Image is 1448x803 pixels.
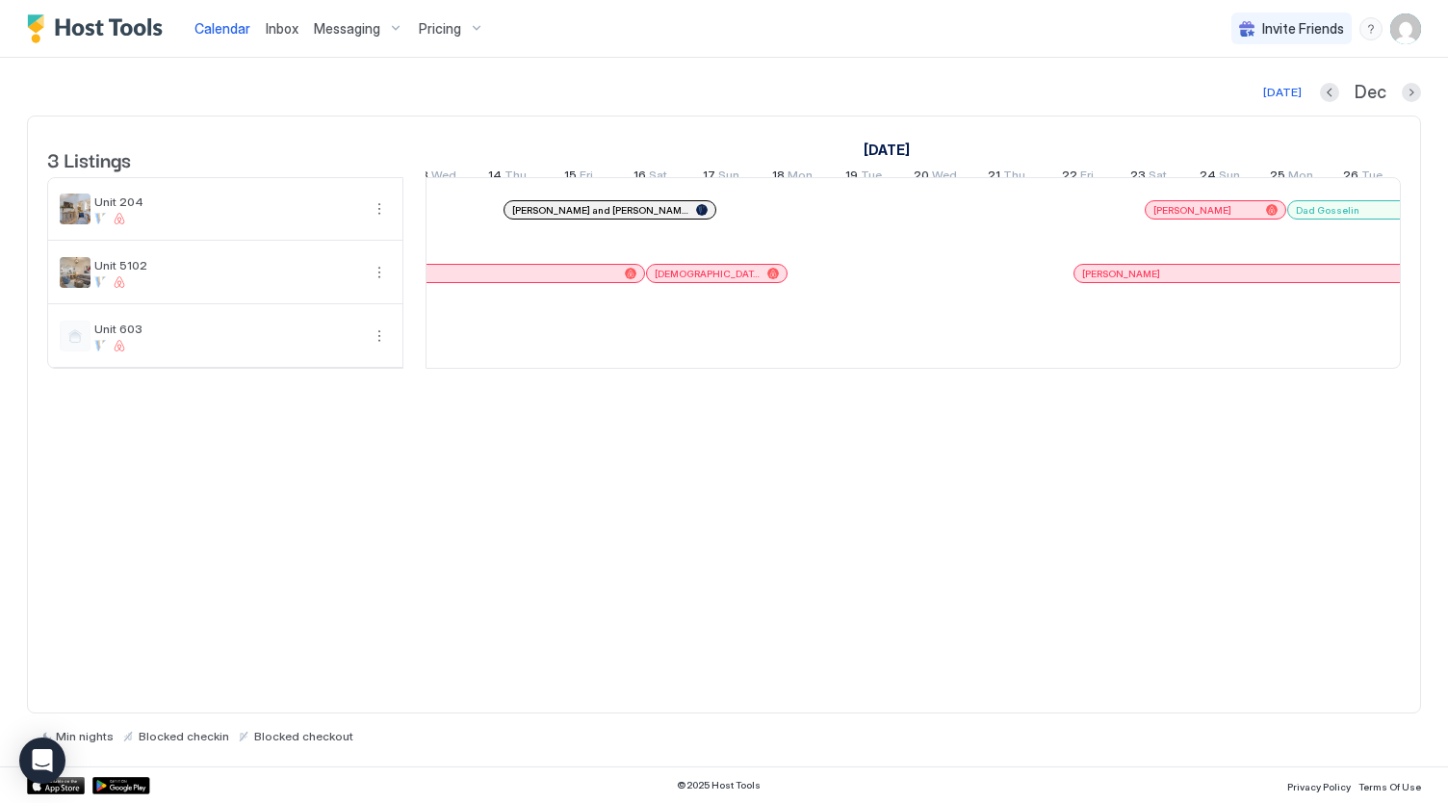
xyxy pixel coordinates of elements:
span: 16 [633,168,646,188]
a: December 14, 2023 [483,164,531,192]
span: Tue [1361,168,1383,188]
div: [DATE] [1263,84,1302,101]
div: menu [368,197,391,220]
div: menu [1359,17,1383,40]
span: 17 [703,168,715,188]
a: December 25, 2023 [1265,164,1318,192]
button: More options [368,261,391,284]
span: 25 [1270,168,1285,188]
a: Terms Of Use [1358,775,1421,795]
span: 26 [1343,168,1358,188]
span: Inbox [266,20,298,37]
div: listing image [60,257,90,288]
div: Open Intercom Messenger [19,738,65,784]
span: Blocked checkin [139,729,229,743]
a: December 20, 2023 [909,164,962,192]
span: 19 [845,168,858,188]
span: Unit 603 [94,322,360,336]
a: Host Tools Logo [27,14,171,43]
button: Next month [1402,83,1421,102]
a: Calendar [194,18,250,39]
button: More options [368,197,391,220]
a: December 1, 2023 [859,136,915,164]
span: [DEMOGRAPHIC_DATA][PERSON_NAME] [655,268,760,280]
span: 15 [564,168,577,188]
a: December 13, 2023 [411,164,461,192]
span: 14 [488,168,502,188]
span: Sat [1149,168,1167,188]
span: Unit 5102 [94,258,360,272]
span: 20 [914,168,929,188]
span: 24 [1200,168,1216,188]
a: December 15, 2023 [559,164,598,192]
span: Dec [1355,82,1386,104]
span: Terms Of Use [1358,781,1421,792]
span: Fri [580,168,593,188]
span: Wed [932,168,957,188]
a: December 24, 2023 [1195,164,1245,192]
div: menu [368,324,391,348]
a: December 17, 2023 [698,164,744,192]
span: Fri [1080,168,1094,188]
span: Privacy Policy [1287,781,1351,792]
a: App Store [27,777,85,794]
a: Google Play Store [92,777,150,794]
span: Wed [431,168,456,188]
a: December 21, 2023 [983,164,1030,192]
span: Mon [1288,168,1313,188]
a: Privacy Policy [1287,775,1351,795]
span: Invite Friends [1262,20,1344,38]
button: More options [368,324,391,348]
a: December 22, 2023 [1057,164,1099,192]
span: © 2025 Host Tools [677,779,761,791]
span: 23 [1130,168,1146,188]
span: Blocked checkout [254,729,353,743]
span: [PERSON_NAME] [1153,204,1231,217]
span: Sun [718,168,739,188]
a: December 26, 2023 [1338,164,1387,192]
span: 22 [1062,168,1077,188]
span: Thu [1003,168,1025,188]
div: listing image [60,194,90,224]
span: 21 [988,168,1000,188]
span: Dad Gosselin [1296,204,1359,217]
span: Messaging [314,20,380,38]
span: [PERSON_NAME] [1082,268,1160,280]
span: 3 Listings [47,144,131,173]
span: [PERSON_NAME] and [PERSON_NAME] [512,204,688,217]
button: Previous month [1320,83,1339,102]
a: December 16, 2023 [629,164,672,192]
span: Mon [788,168,813,188]
div: User profile [1390,13,1421,44]
span: 18 [772,168,785,188]
span: Pricing [419,20,461,38]
a: December 18, 2023 [767,164,817,192]
a: Inbox [266,18,298,39]
div: menu [368,261,391,284]
a: December 23, 2023 [1125,164,1172,192]
span: Min nights [56,729,114,743]
span: Unit 204 [94,194,360,209]
button: [DATE] [1260,81,1305,104]
span: Tue [861,168,882,188]
span: Calendar [194,20,250,37]
span: Sat [649,168,667,188]
span: Thu [504,168,527,188]
a: December 19, 2023 [840,164,887,192]
span: Sun [1219,168,1240,188]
